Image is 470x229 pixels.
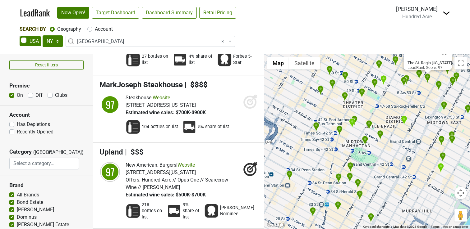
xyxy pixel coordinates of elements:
a: Report a map error [443,225,468,228]
div: | [126,161,240,169]
span: New American, Burgers [126,162,176,168]
div: Royal 35 Steakhouse [357,190,363,200]
span: 27 bottles on list [142,53,169,66]
img: Percent Distributor Share [167,204,182,218]
span: 104 bottles on list [142,124,178,130]
a: Now Open! [57,7,89,19]
b: The St. Regis [US_STATE] [408,61,452,65]
span: [STREET_ADDRESS][US_STATE] [126,102,196,108]
span: Steakhouse [126,95,151,101]
div: Strip House - Midtown [377,130,384,140]
button: Show street map [267,57,289,70]
span: [PERSON_NAME] Nominee [220,205,254,217]
div: Butter Midtown [366,120,372,130]
span: Estimated wine sales: $500K-$700K [126,192,206,198]
div: The Modern [403,75,410,85]
div: Rocco Steakhouse [453,72,460,82]
div: The Langham, New York, Fifth Avenue [355,179,361,189]
span: ([GEOGRAPHIC_DATA]) [33,149,46,158]
div: 97 [101,163,119,181]
span: 218 bottles on list [142,202,163,220]
div: Wollensky's Grill [449,135,455,145]
div: | [126,94,206,101]
span: Upland [99,148,123,156]
input: Select a category... [10,158,79,169]
a: Retail Pricing [199,7,236,19]
span: Forbes 5-Star [233,53,254,66]
span: Estimated wine sales: $700K-$900K [126,110,206,115]
a: Website [177,162,195,168]
div: Gui Steakhouse NYC [329,79,336,89]
img: Percent Distributor Share [182,119,197,134]
span: ▼ [47,150,52,155]
label: Bond Estate [17,199,43,206]
button: Show satellite imagery [289,57,320,70]
div: Nick + Stef's Steakhouse [286,170,293,181]
div: Kimpton Hotel Eventi [310,207,316,217]
img: Award [204,204,219,218]
div: W New York - Times Square [342,92,348,102]
img: Wine List [126,52,141,67]
label: [PERSON_NAME] [17,206,54,213]
label: Geography [57,25,81,33]
img: Wine List [126,119,141,134]
label: Has Depletions [17,121,50,128]
span: [STREET_ADDRESS][US_STATE] [126,169,196,175]
a: Website [153,95,170,101]
div: The Hotel at Fifth Avenue [335,201,341,211]
div: LeadRank Score: 97 [408,61,452,70]
label: Off [35,92,43,99]
div: Ben & Jack's Steakhouse [437,163,444,173]
label: [PERSON_NAME] Estate [17,221,69,228]
div: The Seafire Grill [438,136,445,146]
a: Dashboard Summary [142,7,197,19]
div: Charlie Palmer Steak IV [336,125,343,136]
div: STK Midtown [362,136,368,146]
button: Close [437,46,452,61]
button: Keyboard shortcuts [363,225,389,229]
span: Search By [20,26,46,32]
span: Hundred Acre // Opus One // Scarecrow Wine // [PERSON_NAME] [126,177,228,190]
div: Keens Steakhouse [335,173,342,183]
div: Quality Bistro [392,56,399,66]
div: Wolfgang's Steakhouse - Park Ave [368,213,374,223]
a: LeadRank [20,6,50,19]
span: MarkJoseph Steakhouse [99,80,183,89]
div: Wolfgang's Steakhouse - 41st [313,122,320,132]
div: The St. Regis New York [424,73,431,83]
div: Frankie & Johnnie's Steakhouse [317,85,324,96]
span: Manhattan [66,36,235,47]
span: | $$$ [125,148,144,156]
div: The Chatwal - The Unbound Collection by Hyatt [349,118,355,128]
div: The Peninsula Spa New York [416,70,422,80]
span: 9% share of list [183,202,200,220]
div: La Grande Boucherie [376,60,382,70]
div: The Grill [441,101,447,111]
label: All Brands [17,191,39,199]
span: Map data ©2025 Google [393,225,427,228]
img: Dropdown Menu [443,9,450,17]
h3: Brand [9,182,84,189]
span: 5% share of list [198,124,229,130]
span: 4% share of list [189,53,213,66]
h3: Account [9,112,84,118]
button: Reset filters [9,60,84,70]
div: Frankie & Johnnie's Steakhouse [347,173,353,183]
img: Wine List [126,204,141,218]
div: Churrascaria Plataforma [326,65,333,76]
label: Dominus [17,213,37,221]
div: Smith & Wollensky [449,131,455,141]
label: On [17,92,23,99]
div: Charlie Palmer Steak [347,162,354,172]
div: [PERSON_NAME] [396,5,438,13]
div: Hard Rock Hotel — NYY Steak [359,88,365,98]
span: Manhattan [77,38,227,45]
div: Hunt & Fish Club [351,115,358,126]
div: Baccarat Hotel [401,77,407,87]
a: Open this area in Google Maps (opens a new window) [266,221,286,229]
div: Mastro's Steakhouse [380,75,387,85]
h3: Premise [9,83,84,89]
label: Account [95,25,113,33]
h3: Category [9,149,32,155]
a: Target Dashboard [92,7,139,19]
